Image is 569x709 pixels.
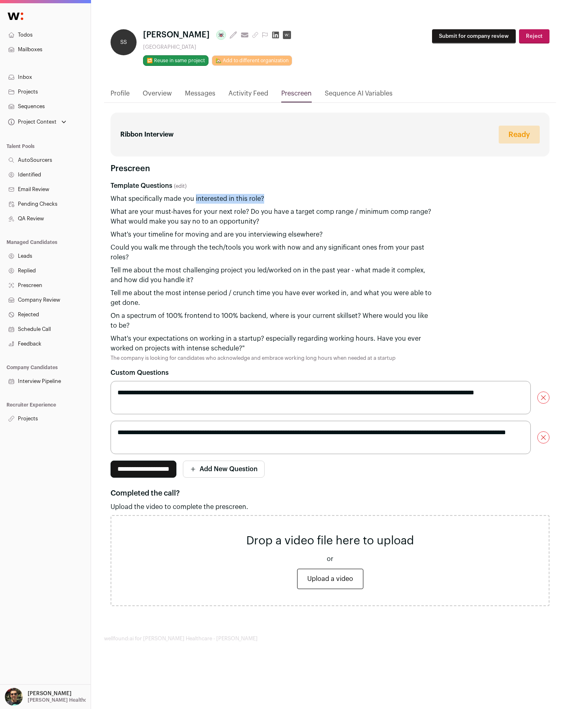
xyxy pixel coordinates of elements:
[104,635,556,642] footer: wellfound:ai for [PERSON_NAME] Healthcare - [PERSON_NAME]
[432,29,516,43] button: Submit for company review
[212,55,292,66] a: 🏡 Add to different organization
[519,29,549,43] button: Reject
[143,89,172,102] a: Overview
[7,119,56,125] div: Project Context
[111,487,549,499] div: Completed the call?
[499,126,540,144] span: Ready
[111,89,130,102] a: Profile
[28,690,72,697] p: [PERSON_NAME]
[111,243,436,262] div: Could you walk me through the tech/tools you work with now and any significant ones from your pas...
[111,502,549,512] p: Upload the video to complete the prescreen.
[143,55,208,66] button: 🔂 Reuse in same project
[111,334,436,353] div: What's your expectations on working in a startup? especially regarding working hours. Have you ev...
[325,89,393,102] a: Sequence AI Variables
[111,355,436,361] div: The company is looking for candidates who acknowledge and embrace working long hours when needed ...
[28,697,95,703] p: [PERSON_NAME] Healthcare
[111,230,436,239] div: What's your timeline for moving and are you interviewing elsewhere?
[3,688,87,706] button: Open dropdown
[281,89,312,102] a: Prescreen
[111,29,137,55] div: SS
[5,688,23,706] img: 8429747-medium_jpg
[185,89,215,102] a: Messages
[143,29,210,41] span: [PERSON_NAME]
[7,116,68,128] button: Open dropdown
[111,288,436,308] div: Tell me about the most intense period / crunch time you have ever worked in, and what you were ab...
[3,8,28,24] img: Wellfound
[111,207,436,226] div: What are your must-haves for your next role? Do you have a target comp range / minimum comp range...
[143,44,294,50] div: [GEOGRAPHIC_DATA]
[111,183,172,189] span: Template Questions
[120,130,174,139] span: Ribbon Interview
[228,89,268,102] a: Activity Feed
[174,183,187,189] a: (edit)
[111,265,436,285] div: Tell me about the most challenging project you led/worked on in the past year - what made it comp...
[111,368,549,378] div: Custom Questions
[183,461,265,478] button: Add New Question
[111,194,436,204] div: What specifically made you interested in this role?
[111,163,150,174] h3: Prescreen
[111,311,436,331] div: On a spectrum of 100% frontend to 100% backend, where is your current skillset? Where would you l...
